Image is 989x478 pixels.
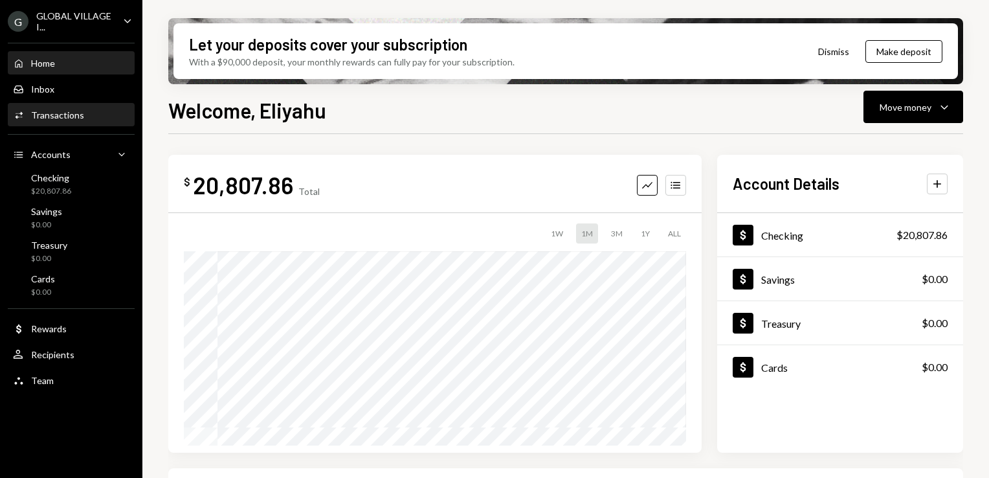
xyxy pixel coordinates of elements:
[31,349,74,360] div: Recipients
[717,213,963,256] a: Checking$20,807.86
[761,273,795,286] div: Savings
[717,345,963,389] a: Cards$0.00
[189,55,515,69] div: With a $90,000 deposit, your monthly rewards can fully pay for your subscription.
[31,287,55,298] div: $0.00
[576,223,598,244] div: 1M
[8,51,135,74] a: Home
[168,97,326,123] h1: Welcome, Eliyahu
[8,168,135,199] a: Checking$20,807.86
[761,361,788,374] div: Cards
[189,34,467,55] div: Let your deposits cover your subscription
[761,317,801,330] div: Treasury
[298,186,320,197] div: Total
[31,273,55,284] div: Cards
[606,223,628,244] div: 3M
[31,323,67,334] div: Rewards
[193,170,293,199] div: 20,807.86
[8,11,28,32] div: G
[31,58,55,69] div: Home
[31,186,71,197] div: $20,807.86
[8,202,135,233] a: Savings$0.00
[802,36,865,67] button: Dismiss
[717,257,963,301] a: Savings$0.00
[31,253,67,264] div: $0.00
[31,84,54,95] div: Inbox
[922,315,948,331] div: $0.00
[8,369,135,392] a: Team
[865,40,942,63] button: Make deposit
[546,223,568,244] div: 1W
[896,227,948,243] div: $20,807.86
[733,173,839,194] h2: Account Details
[31,220,62,231] div: $0.00
[8,103,135,126] a: Transactions
[8,269,135,301] a: Cards$0.00
[31,375,54,386] div: Team
[184,176,190,188] div: $
[31,172,71,183] div: Checking
[880,100,931,114] div: Move money
[31,240,67,251] div: Treasury
[8,77,135,100] a: Inbox
[863,91,963,123] button: Move money
[31,109,84,120] div: Transactions
[922,271,948,287] div: $0.00
[717,301,963,345] a: Treasury$0.00
[8,142,135,166] a: Accounts
[922,359,948,375] div: $0.00
[8,317,135,340] a: Rewards
[8,343,135,366] a: Recipients
[636,223,655,244] div: 1Y
[31,206,62,217] div: Savings
[761,229,803,242] div: Checking
[663,223,686,244] div: ALL
[8,236,135,267] a: Treasury$0.00
[31,149,71,160] div: Accounts
[36,10,113,32] div: GLOBAL VILLAGE I...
